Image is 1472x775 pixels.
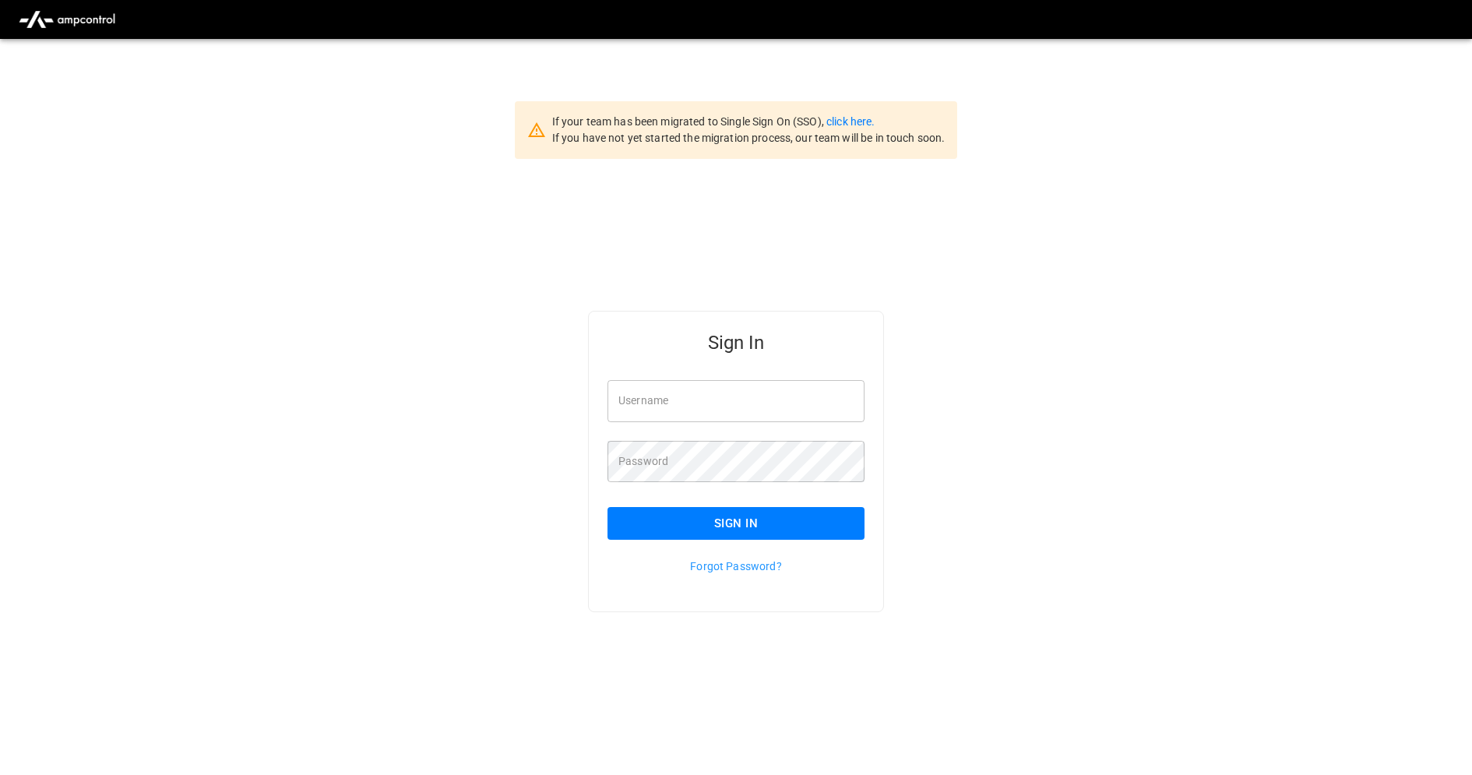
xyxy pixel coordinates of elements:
[607,507,865,540] button: Sign In
[607,558,865,574] p: Forgot Password?
[607,330,865,355] h5: Sign In
[826,115,875,128] a: click here.
[552,132,946,144] span: If you have not yet started the migration process, our team will be in touch soon.
[552,115,826,128] span: If your team has been migrated to Single Sign On (SSO),
[12,5,121,34] img: ampcontrol.io logo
